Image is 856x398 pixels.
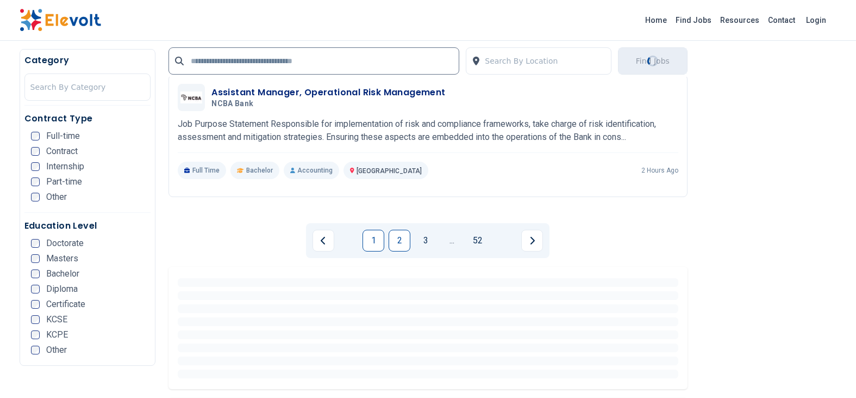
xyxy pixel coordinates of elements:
a: Home [641,11,671,29]
a: Login [799,9,833,31]
input: Contract [31,147,40,156]
img: NCBA Bank [180,91,202,104]
iframe: Chat Widget [802,346,856,398]
img: Elevolt [20,9,101,32]
input: Bachelor [31,270,40,278]
h5: Contract Type [24,112,151,125]
input: KCSE [31,315,40,324]
h5: Category [24,54,151,67]
button: Find JobsLoading... [618,47,688,75]
a: Contact [764,11,799,29]
span: Contract [46,147,78,156]
span: Other [46,193,67,201]
a: Page 52 [467,230,489,252]
a: NCBA BankAssistant Manager, Operational Risk ManagementNCBA BankJob Purpose Statement Responsible... [178,84,678,179]
span: Diploma [46,285,78,293]
h5: Education Level [24,219,151,232]
input: Diploma [31,285,40,293]
span: Bachelor [46,270,79,278]
span: Internship [46,162,84,171]
span: Full-time [46,132,80,140]
input: Certificate [31,300,40,309]
a: Resources [716,11,764,29]
input: Doctorate [31,239,40,248]
input: Full-time [31,132,40,140]
input: Part-time [31,177,40,186]
input: Other [31,346,40,354]
span: Bachelor [246,166,273,175]
span: Part-time [46,177,82,186]
span: Certificate [46,300,85,309]
a: Page 3 [415,230,436,252]
a: Page 1 is your current page [363,230,384,252]
p: Accounting [284,162,339,179]
p: Full Time [178,162,226,179]
input: KCPE [31,330,40,339]
h3: Assistant Manager, Operational Risk Management [211,86,445,99]
a: Find Jobs [671,11,716,29]
input: Other [31,193,40,201]
span: [GEOGRAPHIC_DATA] [357,167,422,175]
a: Next page [521,230,543,252]
span: KCPE [46,330,68,339]
input: Masters [31,254,40,263]
ul: Pagination [313,230,543,252]
a: Jump forward [441,230,463,252]
a: Previous page [313,230,334,252]
div: Loading... [647,55,659,67]
iframe: Advertisement [701,49,837,376]
span: NCBA Bank [211,99,253,109]
span: Doctorate [46,239,84,248]
p: Job Purpose Statement Responsible for implementation of risk and compliance frameworks, take char... [178,118,678,144]
span: Masters [46,254,78,263]
p: 2 hours ago [641,166,678,175]
input: Internship [31,162,40,171]
span: Other [46,346,67,354]
span: KCSE [46,315,67,324]
a: Page 2 [389,230,410,252]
